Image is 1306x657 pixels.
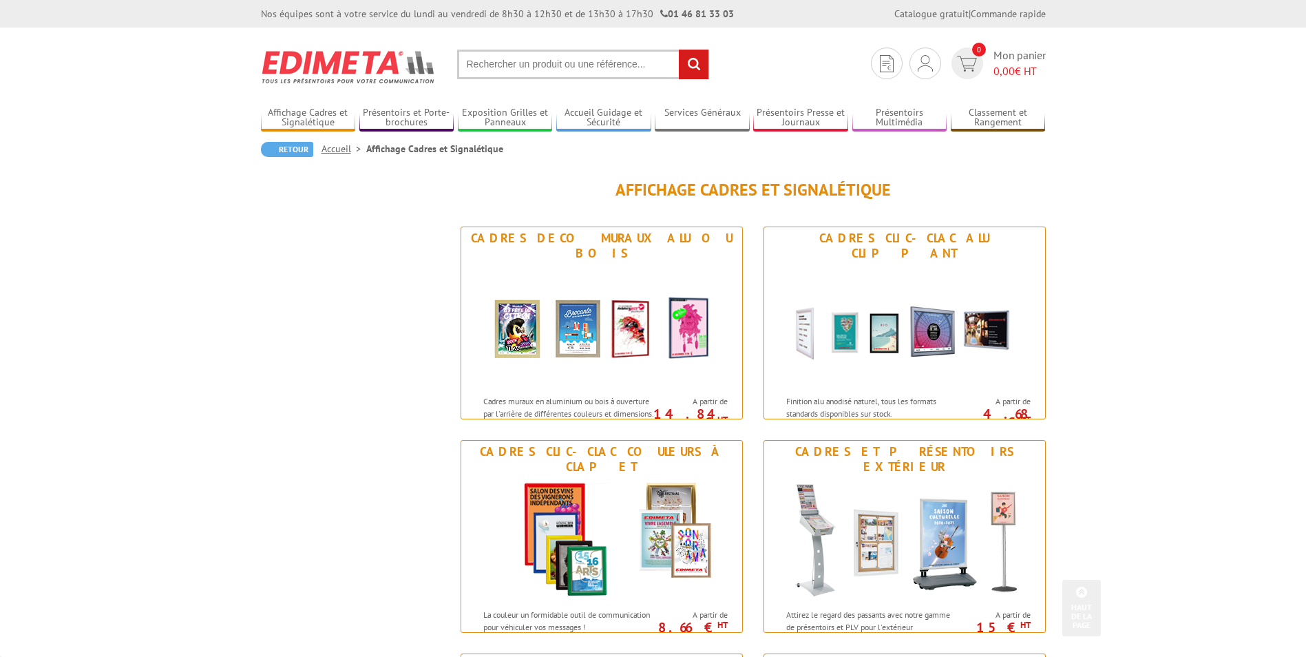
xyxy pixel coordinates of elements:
a: Accueil [322,143,366,155]
sup: HT [1020,619,1031,631]
h1: Affichage Cadres et Signalétique [461,181,1046,199]
span: A partir de [657,396,728,407]
a: Services Généraux [655,107,750,129]
a: Présentoirs Multimédia [852,107,947,129]
span: A partir de [960,609,1031,620]
a: Présentoirs Presse et Journaux [753,107,848,129]
div: Cadres Clic-Clac couleurs à clapet [465,444,739,474]
sup: HT [717,619,728,631]
sup: HT [1020,414,1031,426]
span: 0,00 [993,64,1015,78]
a: Catalogue gratuit [894,8,969,20]
div: Cadres Clic-Clac Alu Clippant [768,231,1042,261]
img: Edimeta [261,41,436,92]
div: Nos équipes sont à votre service du lundi au vendredi de 8h30 à 12h30 et de 13h30 à 17h30 [261,7,734,21]
a: Exposition Grilles et Panneaux [458,107,553,129]
img: Cadres Deco Muraux Alu ou Bois [474,264,729,388]
img: Cadres et Présentoirs Extérieur [777,478,1032,602]
img: devis rapide [957,56,977,72]
p: Cadres muraux en aluminium ou bois à ouverture par l'arrière de différentes couleurs et dimension... [483,395,654,443]
p: 15 € [954,623,1031,632]
a: Accueil Guidage et Sécurité [556,107,651,129]
img: devis rapide [918,55,933,72]
div: | [894,7,1046,21]
div: Cadres et Présentoirs Extérieur [768,444,1042,474]
span: A partir de [960,396,1031,407]
a: Présentoirs et Porte-brochures [359,107,454,129]
img: devis rapide [880,55,894,72]
input: rechercher [679,50,708,79]
a: Classement et Rangement [951,107,1046,129]
a: Commande rapide [971,8,1046,20]
p: 8.66 € [651,623,728,632]
p: Attirez le regard des passants avec notre gamme de présentoirs et PLV pour l'extérieur [786,609,957,632]
a: Haut de la page [1062,580,1101,636]
a: Cadres Clic-Clac couleurs à clapet Cadres Clic-Clac couleurs à clapet La couleur un formidable ou... [461,440,743,633]
input: Rechercher un produit ou une référence... [457,50,709,79]
span: € HT [993,63,1046,79]
p: 4.68 € [954,410,1031,426]
img: Cadres Clic-Clac couleurs à clapet [474,478,729,602]
p: Finition alu anodisé naturel, tous les formats standards disponibles sur stock. [786,395,957,419]
a: Affichage Cadres et Signalétique [261,107,356,129]
span: Mon panier [993,48,1046,79]
div: Cadres Deco Muraux Alu ou Bois [465,231,739,261]
a: Cadres et Présentoirs Extérieur Cadres et Présentoirs Extérieur Attirez le regard des passants av... [763,440,1046,633]
a: devis rapide 0 Mon panier 0,00€ HT [948,48,1046,79]
span: 0 [972,43,986,56]
img: Cadres Clic-Clac Alu Clippant [777,264,1032,388]
a: Retour [261,142,313,157]
a: Cadres Clic-Clac Alu Clippant Cadres Clic-Clac Alu Clippant Finition alu anodisé naturel, tous le... [763,227,1046,419]
p: 14.84 € [651,410,728,426]
p: La couleur un formidable outil de communication pour véhiculer vos messages ! [483,609,654,632]
span: A partir de [657,609,728,620]
li: Affichage Cadres et Signalétique [366,142,503,156]
sup: HT [717,414,728,426]
strong: 01 46 81 33 03 [660,8,734,20]
a: Cadres Deco Muraux Alu ou Bois Cadres Deco Muraux Alu ou Bois Cadres muraux en aluminium ou bois ... [461,227,743,419]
